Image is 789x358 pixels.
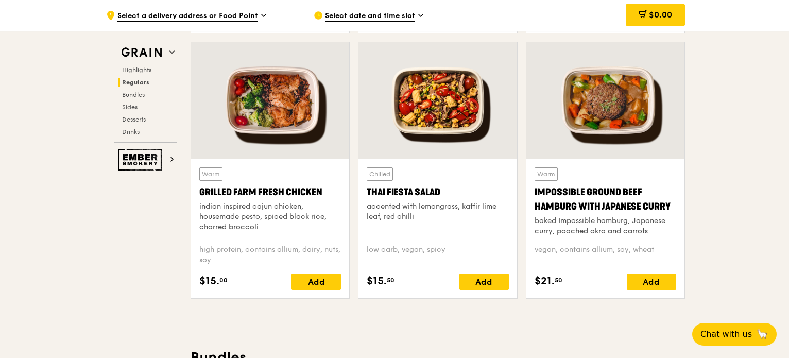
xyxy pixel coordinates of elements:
div: high protein, contains allium, dairy, nuts, soy [199,245,341,265]
span: Chat with us [700,328,752,340]
span: $0.00 [649,10,672,20]
span: $15. [367,274,387,289]
img: Ember Smokery web logo [118,149,165,171]
span: Select date and time slot [325,11,415,22]
span: 50 [555,276,562,284]
span: Bundles [122,91,145,98]
img: Grain web logo [118,43,165,62]
span: Highlights [122,66,151,74]
span: $15. [199,274,219,289]
div: Warm [199,167,222,181]
span: 50 [387,276,395,284]
div: Add [459,274,509,290]
span: Select a delivery address or Food Point [117,11,258,22]
div: Warm [535,167,558,181]
div: Add [627,274,676,290]
div: accented with lemongrass, kaffir lime leaf, red chilli [367,201,508,222]
div: Thai Fiesta Salad [367,185,508,199]
div: indian inspired cajun chicken, housemade pesto, spiced black rice, charred broccoli [199,201,341,232]
span: $21. [535,274,555,289]
span: Desserts [122,116,146,123]
button: Chat with us🦙 [692,323,777,346]
div: vegan, contains allium, soy, wheat [535,245,676,265]
span: Regulars [122,79,149,86]
div: Chilled [367,167,393,181]
span: 🦙 [756,328,768,340]
div: baked Impossible hamburg, Japanese curry, poached okra and carrots [535,216,676,236]
span: 00 [219,276,228,284]
div: low carb, vegan, spicy [367,245,508,265]
div: Grilled Farm Fresh Chicken [199,185,341,199]
div: Impossible Ground Beef Hamburg with Japanese Curry [535,185,676,214]
span: Drinks [122,128,140,135]
span: Sides [122,104,138,111]
div: Add [291,274,341,290]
